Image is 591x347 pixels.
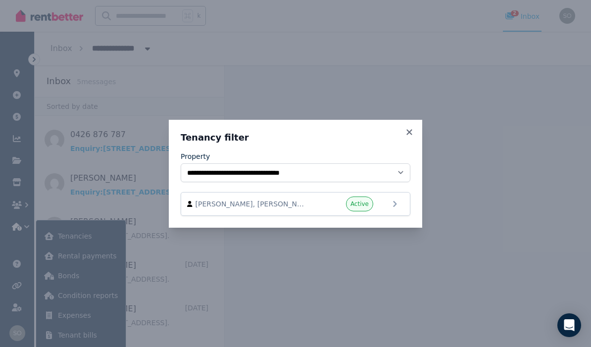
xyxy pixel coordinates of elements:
span: Active [350,200,369,208]
div: Open Intercom Messenger [557,313,581,337]
h3: Tenancy filter [181,132,410,144]
a: [PERSON_NAME], [PERSON_NAME], [PERSON_NAME], and [PERSON_NAME]Active [181,192,410,216]
label: Property [181,151,210,161]
span: [PERSON_NAME], [PERSON_NAME], [PERSON_NAME], and [PERSON_NAME] [196,199,308,209]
